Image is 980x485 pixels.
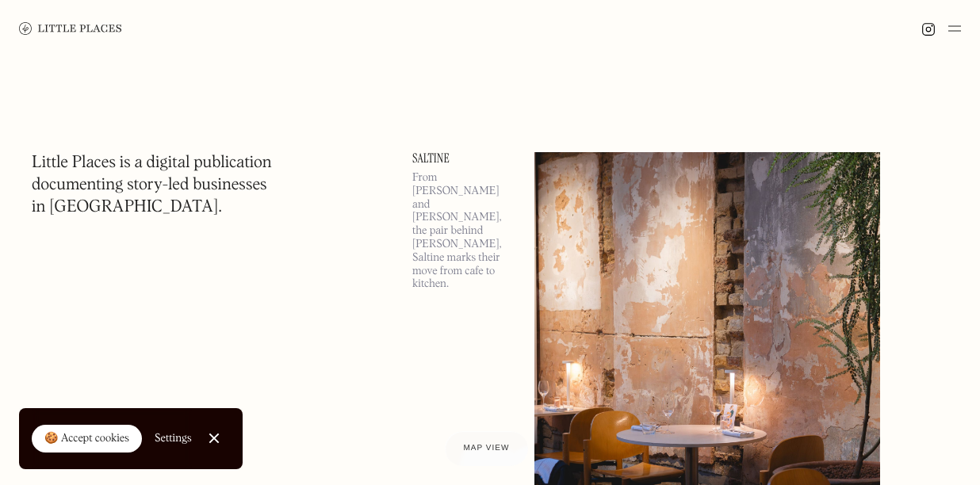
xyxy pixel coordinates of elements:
[32,152,272,219] h1: Little Places is a digital publication documenting story-led businesses in [GEOGRAPHIC_DATA].
[198,422,230,454] a: Close Cookie Popup
[464,444,510,453] span: Map view
[445,431,529,466] a: Map view
[213,438,214,439] div: Close Cookie Popup
[412,152,515,165] a: Saltine
[155,421,192,456] a: Settings
[32,425,142,453] a: 🍪 Accept cookies
[412,171,515,291] p: From [PERSON_NAME] and [PERSON_NAME], the pair behind [PERSON_NAME], Saltine marks their move fro...
[155,433,192,444] div: Settings
[44,431,129,447] div: 🍪 Accept cookies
